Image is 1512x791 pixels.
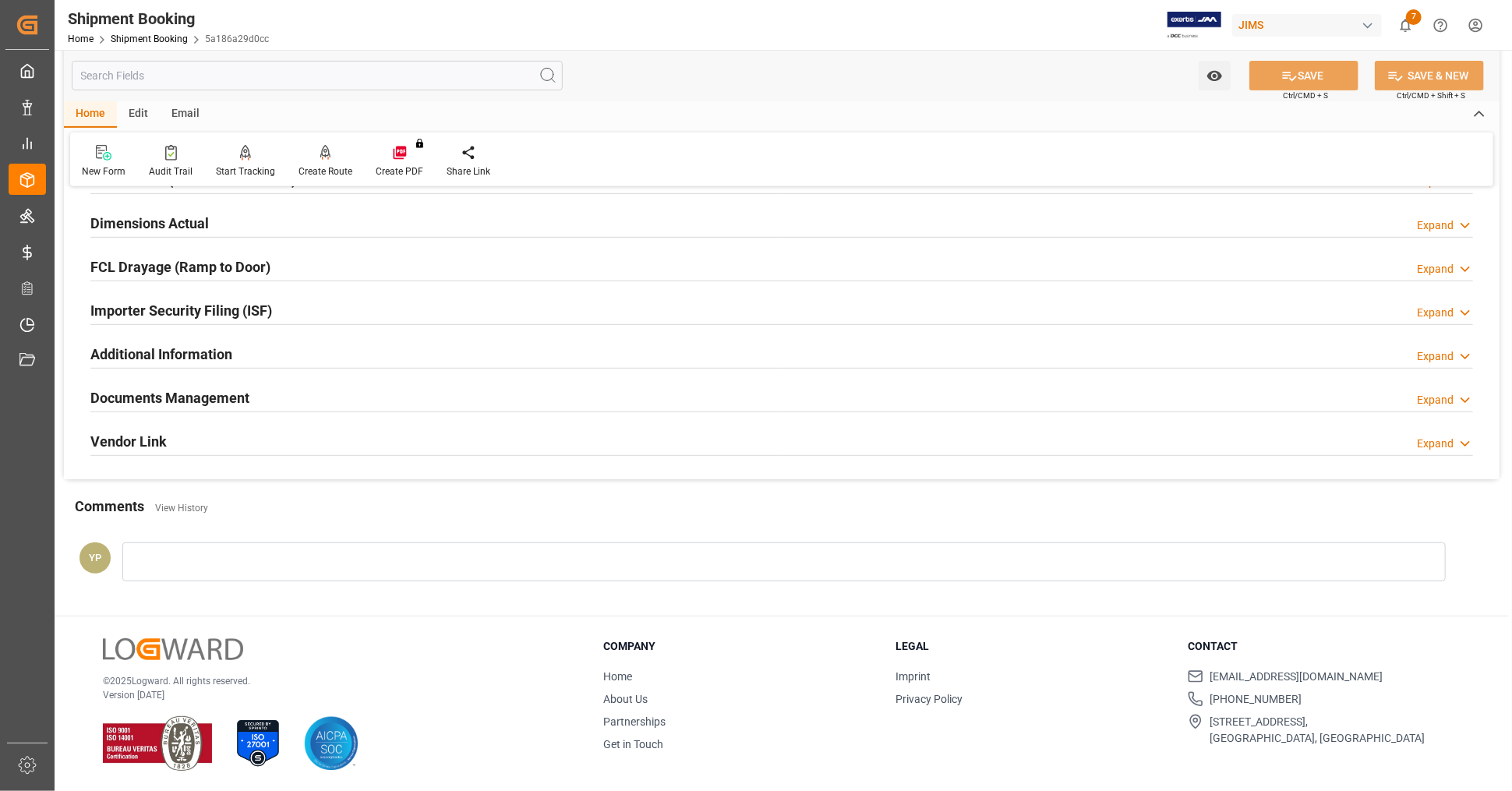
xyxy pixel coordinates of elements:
input: Search Fields [72,61,563,90]
div: Home [64,101,117,128]
img: ISO 27001 Certification [231,716,285,771]
h2: Additional Information [90,344,232,365]
img: Exertis%20JAM%20-%20Email%20Logo.jpg_1722504956.jpg [1168,12,1221,39]
button: show 7 new notifications [1388,8,1423,43]
h3: Company [603,638,876,655]
h3: Contact [1188,638,1461,655]
a: Home [603,670,632,683]
a: Partnerships [603,715,666,728]
h2: Dimensions Actual [90,213,209,234]
div: Expand [1417,436,1454,452]
button: open menu [1199,61,1231,90]
h2: Vendor Link [90,431,167,452]
a: Get in Touch [603,738,663,750]
h2: Importer Security Filing (ISF) [90,300,272,321]
a: View History [155,503,208,514]
img: Logward Logo [103,638,243,661]
span: [STREET_ADDRESS], [GEOGRAPHIC_DATA], [GEOGRAPHIC_DATA] [1210,714,1425,747]
a: Privacy Policy [896,693,963,705]
img: AICPA SOC [304,716,359,771]
div: Expand [1417,217,1454,234]
h2: Comments [75,496,144,517]
button: Help Center [1423,8,1458,43]
a: Imprint [896,670,931,683]
button: SAVE [1249,61,1358,90]
div: New Form [82,164,125,178]
div: Audit Trail [149,164,193,178]
div: Expand [1417,348,1454,365]
div: Start Tracking [216,164,275,178]
div: Share Link [447,164,490,178]
span: Ctrl/CMD + Shift + S [1397,90,1465,101]
span: [EMAIL_ADDRESS][DOMAIN_NAME] [1210,669,1383,685]
div: JIMS [1232,14,1382,37]
div: Shipment Booking [68,7,269,30]
h3: Legal [896,638,1168,655]
span: [PHONE_NUMBER] [1210,691,1302,708]
button: JIMS [1232,10,1388,40]
h2: FCL Drayage (Ramp to Door) [90,256,270,277]
a: About Us [603,693,648,705]
div: Expand [1417,392,1454,408]
p: Version [DATE] [103,688,564,702]
div: Edit [117,101,160,128]
img: ISO 9001 & ISO 14001 Certification [103,716,212,771]
div: Email [160,101,211,128]
div: Expand [1417,305,1454,321]
p: © 2025 Logward. All rights reserved. [103,674,564,688]
h2: Documents Management [90,387,249,408]
button: SAVE & NEW [1375,61,1484,90]
div: Create Route [299,164,352,178]
span: Ctrl/CMD + S [1283,90,1328,101]
a: Shipment Booking [111,34,188,44]
a: Home [68,34,94,44]
div: Expand [1417,261,1454,277]
span: 7 [1406,9,1422,25]
span: YP [89,552,101,563]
